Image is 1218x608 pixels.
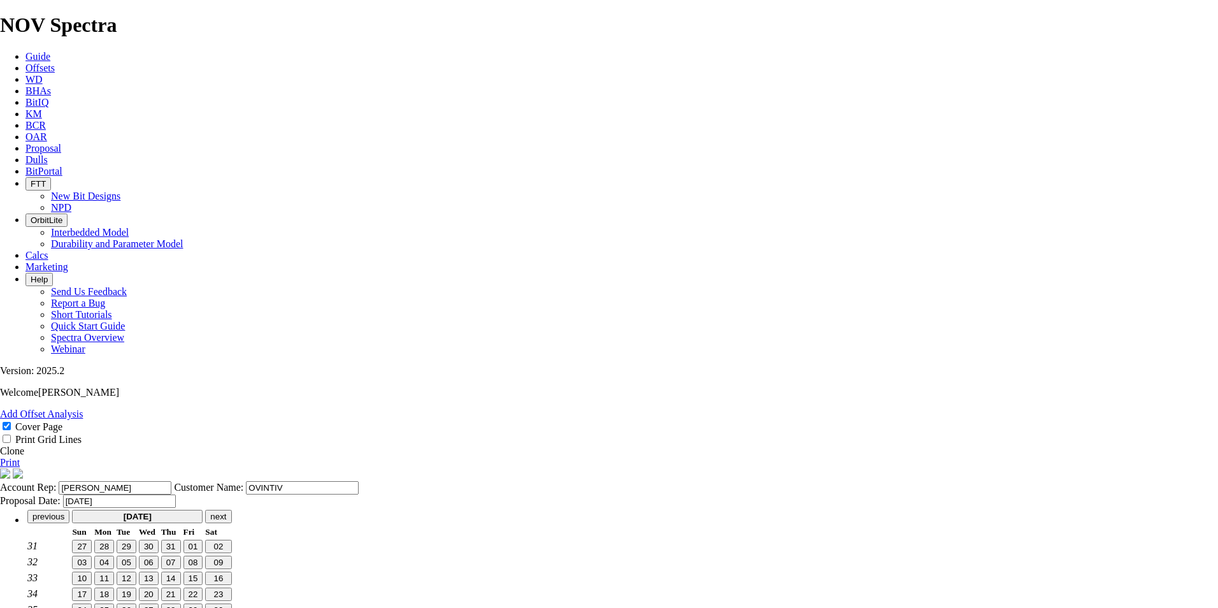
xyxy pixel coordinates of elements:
[25,108,42,119] a: KM
[51,202,71,213] a: NPD
[25,97,48,108] span: BitIQ
[77,558,87,567] span: 03
[25,131,47,142] a: OAR
[144,558,154,567] span: 06
[166,558,176,567] span: 07
[174,482,243,493] label: Customer Name:
[214,542,224,551] span: 02
[77,574,87,583] span: 10
[94,588,114,601] button: 18
[51,298,105,308] a: Report a Bug
[144,574,154,583] span: 13
[214,590,224,599] span: 23
[205,556,231,569] button: 09
[161,527,176,537] small: Thursday
[124,512,152,521] strong: [DATE]
[51,344,85,354] a: Webinar
[189,542,198,551] span: 01
[183,540,203,553] button: 01
[31,179,46,189] span: FTT
[27,588,38,599] em: 34
[25,62,55,73] a: Offsets
[94,556,114,569] button: 04
[122,558,131,567] span: 05
[27,556,38,567] em: 32
[25,51,50,62] a: Guide
[32,512,64,521] span: previous
[139,572,159,585] button: 13
[166,574,176,583] span: 14
[139,527,155,537] small: Wednesday
[27,540,38,551] em: 31
[139,540,159,553] button: 30
[161,556,181,569] button: 07
[94,540,114,553] button: 28
[31,215,62,225] span: OrbitLite
[25,166,62,177] a: BitPortal
[51,227,129,238] a: Interbedded Model
[166,542,176,551] span: 31
[161,540,181,553] button: 31
[214,558,224,567] span: 09
[25,120,46,131] a: BCR
[27,572,38,583] em: 33
[25,261,68,272] a: Marketing
[117,588,136,601] button: 19
[15,434,82,445] label: Print Grid Lines
[51,191,120,201] a: New Bit Designs
[25,85,51,96] a: BHAs
[25,250,48,261] a: Calcs
[205,572,231,585] button: 16
[99,590,109,599] span: 18
[25,214,68,227] button: OrbitLite
[139,588,159,601] button: 20
[189,590,198,599] span: 22
[72,588,92,601] button: 17
[117,556,136,569] button: 05
[72,572,92,585] button: 10
[77,590,87,599] span: 17
[51,332,124,343] a: Spectra Overview
[13,468,23,479] img: cover-graphic.e5199e77.png
[51,321,125,331] a: Quick Start Guide
[214,574,224,583] span: 16
[51,286,127,297] a: Send Us Feedback
[183,588,203,601] button: 22
[205,588,231,601] button: 23
[25,143,61,154] a: Proposal
[117,540,136,553] button: 29
[189,574,198,583] span: 15
[117,527,130,537] small: Tuesday
[183,527,195,537] small: Friday
[205,510,231,523] button: next
[51,238,183,249] a: Durability and Parameter Model
[210,512,226,521] span: next
[139,556,159,569] button: 06
[99,558,109,567] span: 04
[117,572,136,585] button: 12
[183,572,203,585] button: 15
[25,273,53,286] button: Help
[27,510,69,523] button: previous
[183,556,203,569] button: 08
[144,590,154,599] span: 20
[189,558,198,567] span: 08
[25,74,43,85] span: WD
[15,421,62,432] label: Cover Page
[99,542,109,551] span: 28
[25,154,48,165] a: Dulls
[161,572,181,585] button: 14
[72,527,86,537] small: Sunday
[38,387,119,398] span: [PERSON_NAME]
[72,540,92,553] button: 27
[94,572,114,585] button: 11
